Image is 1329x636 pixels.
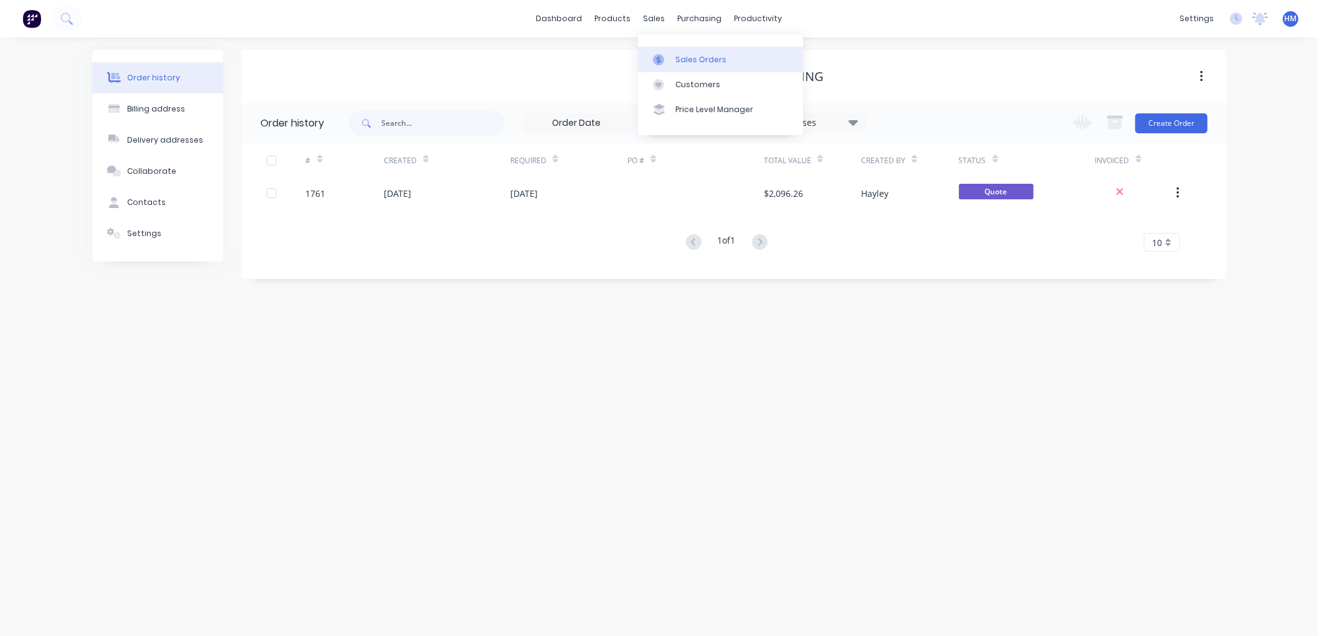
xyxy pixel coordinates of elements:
button: Contacts [92,187,223,218]
div: products [589,9,637,28]
div: [DATE] [384,187,411,200]
div: Created By [861,155,905,166]
div: Status [959,155,986,166]
a: Customers [638,72,803,97]
a: Sales Orders [638,47,803,72]
div: Invoiced [1095,155,1130,166]
div: Collaborate [127,166,176,177]
div: # [306,143,384,178]
div: 1 of 1 [718,234,736,252]
div: Order history [260,116,324,131]
div: Customers [675,79,720,90]
div: Created [384,155,417,166]
input: Order Date [524,114,629,133]
div: Order history [127,72,180,83]
a: Price Level Manager [638,97,803,122]
div: Settings [127,228,161,239]
div: PO # [627,155,644,166]
div: 1761 [306,187,326,200]
div: Price Level Manager [675,104,753,115]
div: Hayley [861,187,888,200]
div: 18 Statuses [761,116,865,130]
span: 10 [1152,236,1162,249]
div: PO # [627,143,764,178]
button: Order history [92,62,223,93]
span: Quote [959,184,1034,199]
div: productivity [728,9,789,28]
img: Factory [22,9,41,28]
span: HM [1285,13,1297,24]
div: Status [959,143,1095,178]
div: $2,096.26 [764,187,803,200]
div: # [306,155,311,166]
button: Create Order [1135,113,1208,133]
div: Total Value [764,155,811,166]
div: Total Value [764,143,861,178]
div: Contacts [127,197,166,208]
div: sales [637,9,672,28]
div: [DATE] [510,187,538,200]
div: purchasing [672,9,728,28]
div: Required [510,155,546,166]
a: dashboard [530,9,589,28]
div: Created [384,143,510,178]
div: Sales Orders [675,54,726,65]
button: Delivery addresses [92,125,223,156]
div: Created By [861,143,958,178]
div: Delivery addresses [127,135,203,146]
input: Search... [381,111,505,136]
div: Billing address [127,103,185,115]
button: Billing address [92,93,223,125]
div: Invoiced [1095,143,1173,178]
button: Collaborate [92,156,223,187]
div: Required [510,143,627,178]
button: Settings [92,218,223,249]
div: settings [1173,9,1220,28]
